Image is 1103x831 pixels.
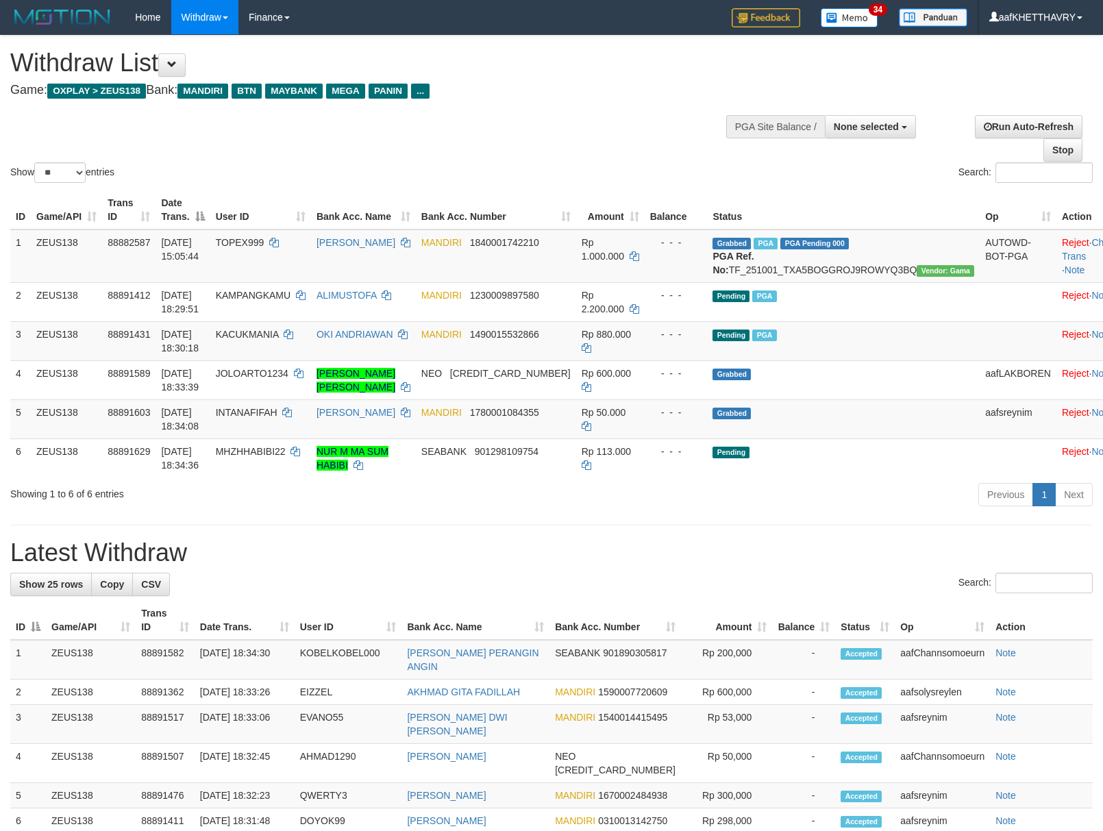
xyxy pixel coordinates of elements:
a: Reject [1062,329,1089,340]
b: PGA Ref. No: [712,251,754,275]
span: KAMPANGKAMU [216,290,290,301]
span: [DATE] 18:30:18 [161,329,199,354]
span: Copy 0310013142750 to clipboard [598,815,667,826]
a: Note [995,712,1016,723]
span: INTANAFIFAH [216,407,277,418]
span: Accepted [841,791,882,802]
td: ZEUS138 [46,783,136,808]
span: MHZHHABIBI22 [216,446,286,457]
td: ZEUS138 [31,321,102,360]
span: MAYBANK [265,84,323,99]
td: - [772,640,835,680]
td: 88891517 [136,705,195,744]
td: 2 [10,282,31,321]
a: Reject [1062,290,1089,301]
span: Pending [712,290,749,302]
td: [DATE] 18:32:45 [195,744,295,783]
span: OXPLAY > ZEUS138 [47,84,146,99]
td: 6 [10,438,31,477]
span: Grabbed [712,238,751,249]
td: [DATE] 18:34:30 [195,640,295,680]
span: MANDIRI [555,790,595,801]
a: Next [1055,483,1093,506]
span: MANDIRI [177,84,228,99]
td: Rp 300,000 [681,783,772,808]
span: Copy [100,579,124,590]
span: Copy 1780001084355 to clipboard [470,407,539,418]
span: Accepted [841,648,882,660]
td: [DATE] 18:33:06 [195,705,295,744]
th: Op: activate to sort column ascending [895,601,990,640]
a: [PERSON_NAME] [407,751,486,762]
span: BTN [232,84,262,99]
th: Bank Acc. Number: activate to sort column ascending [549,601,681,640]
span: NEO [421,368,442,379]
th: User ID: activate to sort column ascending [210,190,311,230]
span: Copy 901298109754 to clipboard [475,446,538,457]
th: Bank Acc. Name: activate to sort column ascending [311,190,416,230]
div: - - - [650,406,702,419]
td: ZEUS138 [31,360,102,399]
span: SEABANK [421,446,467,457]
button: None selected [825,115,916,138]
td: - [772,705,835,744]
td: 1 [10,230,31,283]
img: Button%20Memo.svg [821,8,878,27]
span: 88891589 [108,368,150,379]
span: Copy 1840001742210 to clipboard [470,237,539,248]
td: - [772,744,835,783]
a: Copy [91,573,133,596]
a: [PERSON_NAME] [317,407,395,418]
a: 1 [1032,483,1056,506]
a: Note [995,790,1016,801]
td: Rp 200,000 [681,640,772,680]
span: 88891412 [108,290,150,301]
input: Search: [995,573,1093,593]
td: [DATE] 18:32:23 [195,783,295,808]
td: aafsolysreylen [895,680,990,705]
a: Reject [1062,237,1089,248]
th: Date Trans.: activate to sort column descending [156,190,210,230]
td: 4 [10,744,46,783]
span: Rp 1.000.000 [582,237,624,262]
span: PGA Pending [780,238,849,249]
th: Status [707,190,980,230]
td: ZEUS138 [31,230,102,283]
td: 88891582 [136,640,195,680]
div: - - - [650,445,702,458]
th: Game/API: activate to sort column ascending [31,190,102,230]
td: 3 [10,321,31,360]
td: - [772,783,835,808]
span: MEGA [326,84,365,99]
label: Search: [958,162,1093,183]
a: Reject [1062,368,1089,379]
td: Rp 600,000 [681,680,772,705]
span: Copy 1590007720609 to clipboard [598,686,667,697]
td: AHMAD1290 [295,744,402,783]
span: 34 [869,3,887,16]
span: Rp 113.000 [582,446,631,457]
img: panduan.png [899,8,967,27]
span: Rp 2.200.000 [582,290,624,314]
td: aafsreynim [895,783,990,808]
a: [PERSON_NAME] [PERSON_NAME] [317,368,395,393]
h4: Game: Bank: [10,84,721,97]
a: Note [995,647,1016,658]
span: JOLOARTO1234 [216,368,288,379]
td: aafsreynim [980,399,1056,438]
a: Show 25 rows [10,573,92,596]
span: MANDIRI [555,686,595,697]
label: Search: [958,573,1093,593]
a: [PERSON_NAME] [407,790,486,801]
div: - - - [650,236,702,249]
th: ID: activate to sort column descending [10,601,46,640]
a: Note [995,686,1016,697]
span: CSV [141,579,161,590]
span: Accepted [841,687,882,699]
td: 4 [10,360,31,399]
th: Trans ID: activate to sort column ascending [102,190,156,230]
span: KACUKMANIA [216,329,279,340]
td: TF_251001_TXA5BOGGROJ9ROWYQ3BQ [707,230,980,283]
span: MANDIRI [555,712,595,723]
a: CSV [132,573,170,596]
